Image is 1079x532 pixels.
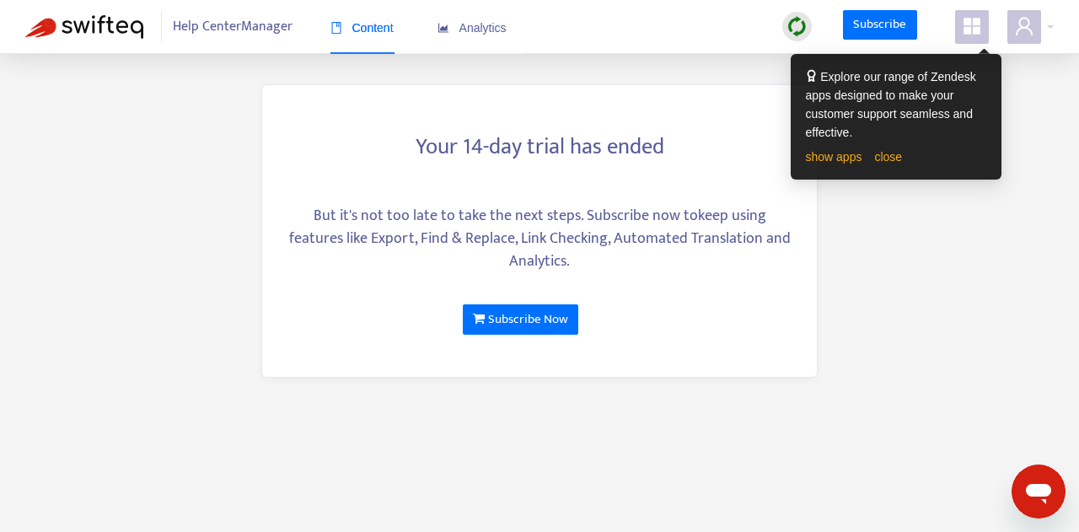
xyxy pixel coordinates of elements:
[25,15,143,39] img: Swifteq
[806,67,986,142] div: Explore our range of Zendesk apps designed to make your customer support seamless and effective.
[330,21,394,35] span: Content
[962,16,982,36] span: appstore
[173,11,293,43] span: Help Center Manager
[1012,465,1066,519] iframe: Button to launch messaging window
[330,22,342,34] span: book
[287,205,792,273] div: But it's not too late to take the next steps. Subscribe now to keep using features like Export, F...
[463,304,578,335] a: Subscribe Now
[287,134,792,161] h3: Your 14-day trial has ended
[1014,16,1034,36] span: user
[786,16,808,37] img: sync.dc5367851b00ba804db3.png
[438,22,449,34] span: area-chart
[806,150,862,164] a: show apps
[874,150,902,164] a: close
[438,21,507,35] span: Analytics
[843,10,917,40] a: Subscribe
